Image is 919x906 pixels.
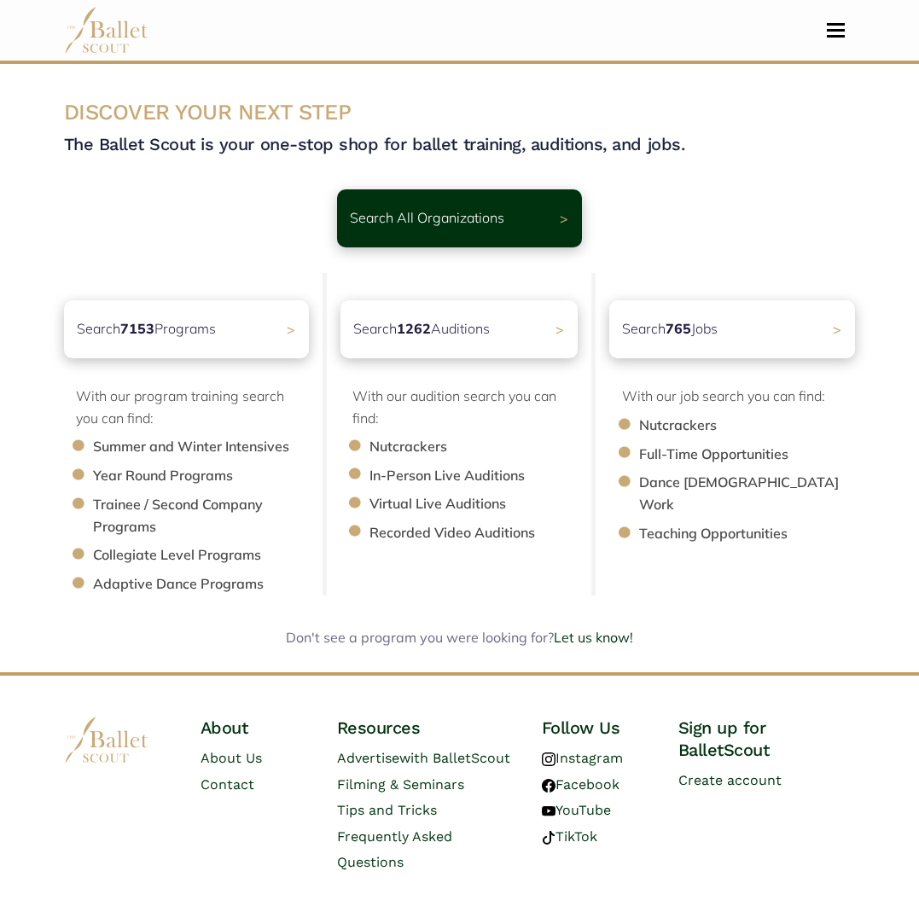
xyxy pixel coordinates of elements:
h4: The Ballet Scout is your one-stop shop for ballet training, auditions, and jobs. [64,133,856,155]
a: Frequently Asked Questions [337,828,452,870]
img: logo [64,717,149,764]
li: Recorded Video Auditions [369,522,595,544]
span: > [555,321,564,338]
img: youtube logo [542,804,555,818]
li: Collegiate Level Programs [93,544,327,566]
button: Toggle navigation [816,22,856,38]
li: Teaching Opportunities [639,523,873,545]
p: Search Jobs [622,318,718,340]
li: Nutcrackers [639,415,873,437]
img: instagram logo [542,752,555,766]
p: Search Programs [77,318,216,340]
a: Search765Jobs > [609,300,855,358]
h4: Sign up for BalletScout [678,717,856,761]
a: Advertisewith BalletScout [337,750,510,766]
li: Dance [DEMOGRAPHIC_DATA] Work [639,472,873,515]
li: Virtual Live Auditions [369,493,595,515]
span: > [833,321,841,338]
h3: DISCOVER YOUR NEXT STEP [64,98,856,126]
a: Facebook [542,776,619,793]
div: Don't see a program you were looking for? [143,627,776,649]
a: TikTok [542,828,597,845]
a: YouTube [542,802,611,818]
h4: Follow Us [542,717,651,739]
p: With our program training search you can find: [76,386,310,429]
span: > [560,210,568,227]
p: Search All Organizations [350,207,504,229]
li: Year Round Programs [93,465,327,487]
li: Nutcrackers [369,436,595,458]
p: With our job search you can find: [622,386,856,408]
li: In-Person Live Auditions [369,465,595,487]
span: with BalletScout [399,750,510,766]
h4: About [201,717,310,739]
a: Search All Organizations > [337,189,583,247]
b: 765 [666,320,691,337]
li: Summer and Winter Intensives [93,436,327,458]
a: Search1262Auditions> [340,300,578,358]
span: > [287,321,295,338]
p: Search Auditions [353,318,490,340]
li: Trainee / Second Company Programs [93,494,327,537]
p: With our audition search you can find: [352,386,578,429]
h4: Resources [337,717,515,739]
b: 7153 [120,320,154,337]
img: tiktok logo [542,831,555,845]
a: Let us know! [554,629,633,646]
a: About Us [201,750,262,766]
a: Create account [678,772,782,788]
a: Instagram [542,750,623,766]
li: Full-Time Opportunities [639,444,873,466]
a: Search7153Programs > [64,300,310,358]
a: Contact [201,776,254,793]
a: Filming & Seminars [337,776,464,793]
li: Adaptive Dance Programs [93,573,327,595]
b: 1262 [397,320,431,337]
img: facebook logo [542,779,555,793]
a: Tips and Tricks [337,802,437,818]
